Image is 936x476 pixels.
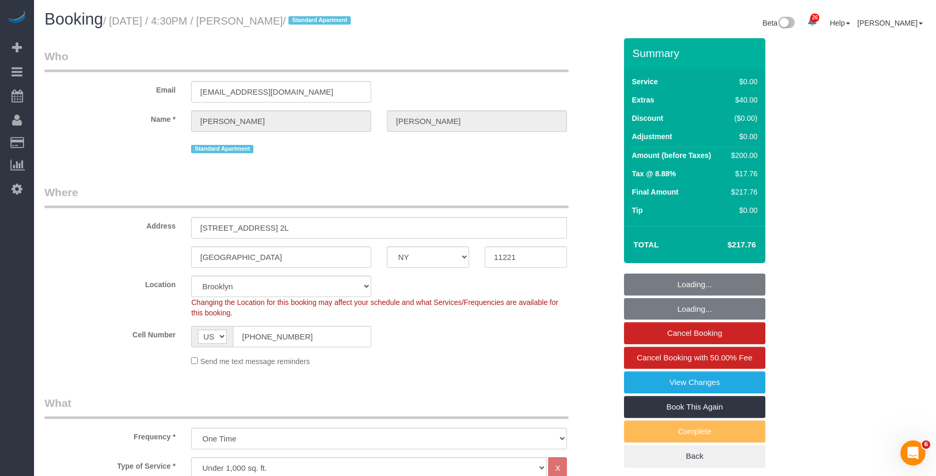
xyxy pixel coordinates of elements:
[44,49,569,72] legend: Who
[485,246,567,268] input: Zip Code
[632,131,672,142] label: Adjustment
[727,95,757,105] div: $40.00
[37,428,183,442] label: Frequency *
[37,326,183,340] label: Cell Number
[727,168,757,179] div: $17.76
[727,150,757,161] div: $200.00
[763,19,795,27] a: Beta
[633,240,659,249] strong: Total
[802,10,822,33] a: 26
[191,110,371,132] input: First Name
[696,241,756,250] h4: $217.76
[830,19,850,27] a: Help
[191,81,371,103] input: Email
[900,440,926,466] iframe: Intercom live chat
[632,205,643,216] label: Tip
[632,150,711,161] label: Amount (before Taxes)
[727,131,757,142] div: $0.00
[103,15,354,27] small: / [DATE] / 4:30PM / [PERSON_NAME]
[37,217,183,231] label: Address
[44,185,569,208] legend: Where
[727,76,757,87] div: $0.00
[637,353,753,362] span: Cancel Booking with 50.00% Fee
[37,276,183,290] label: Location
[857,19,923,27] a: [PERSON_NAME]
[624,347,765,369] a: Cancel Booking with 50.00% Fee
[624,396,765,418] a: Book This Again
[200,357,309,366] span: Send me text message reminders
[624,371,765,393] a: View Changes
[624,445,765,467] a: Back
[191,298,558,317] span: Changing the Location for this booking may affect your schedule and what Services/Frequencies are...
[632,187,678,197] label: Final Amount
[191,246,371,268] input: City
[727,205,757,216] div: $0.00
[727,187,757,197] div: $217.76
[922,440,930,449] span: 6
[6,10,27,25] img: Automaid Logo
[37,110,183,124] label: Name *
[283,15,354,27] span: /
[288,16,351,25] span: Standard Apartment
[624,322,765,344] a: Cancel Booking
[632,95,654,105] label: Extras
[777,17,795,30] img: New interface
[233,326,371,347] input: Cell Number
[44,395,569,419] legend: What
[387,110,567,132] input: Last Name
[810,14,819,22] span: 26
[632,168,676,179] label: Tax @ 8.88%
[37,81,183,95] label: Email
[632,47,760,59] h3: Summary
[727,113,757,123] div: ($0.00)
[191,145,253,153] span: Standard Apartment
[37,457,183,471] label: Type of Service *
[632,113,663,123] label: Discount
[632,76,658,87] label: Service
[44,10,103,28] span: Booking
